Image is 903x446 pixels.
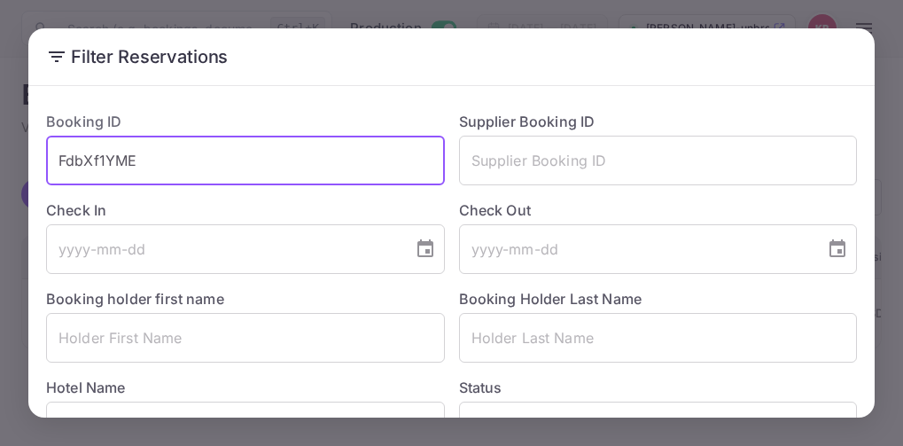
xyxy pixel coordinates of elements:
[46,136,445,185] input: Booking ID
[459,113,596,130] label: Supplier Booking ID
[46,379,126,396] label: Hotel Name
[46,313,445,363] input: Holder First Name
[28,28,875,85] h2: Filter Reservations
[46,200,445,221] label: Check In
[408,231,443,267] button: Choose date
[459,377,858,398] label: Status
[46,290,224,308] label: Booking holder first name
[459,313,858,363] input: Holder Last Name
[459,224,813,274] input: yyyy-mm-dd
[459,136,858,185] input: Supplier Booking ID
[820,231,855,267] button: Choose date
[459,290,642,308] label: Booking Holder Last Name
[46,113,122,130] label: Booking ID
[459,200,858,221] label: Check Out
[46,224,401,274] input: yyyy-mm-dd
